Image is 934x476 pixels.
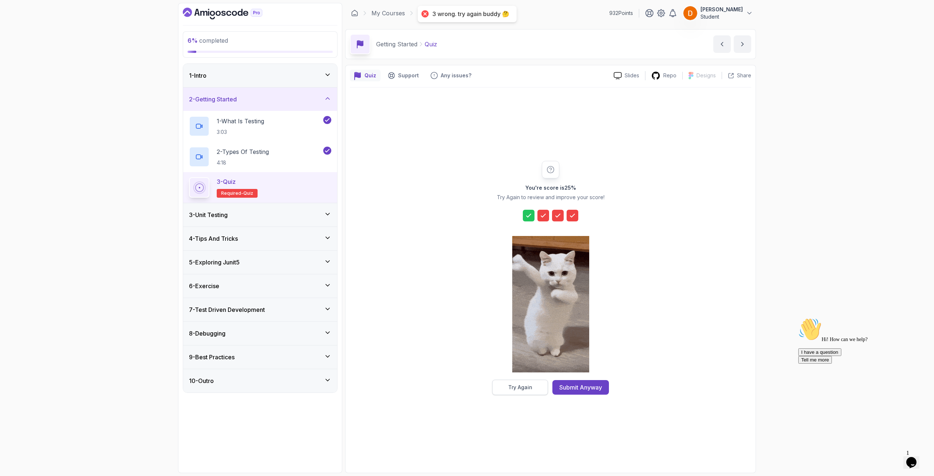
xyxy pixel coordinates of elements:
[183,88,337,111] button: 2-Getting Started
[425,40,437,49] p: Quiz
[608,72,645,80] a: Slides
[189,376,214,385] h3: 10 - Outro
[189,147,331,167] button: 2-Types Of Testing4:18
[183,369,337,392] button: 10-Outro
[512,236,589,372] img: cool-cat
[183,8,279,19] a: Dashboard
[713,35,731,53] button: previous content
[189,258,240,267] h3: 5 - Exploring Junit5
[189,329,225,338] h3: 8 - Debugging
[683,6,697,20] img: user profile image
[696,72,716,79] p: Designs
[183,64,337,87] button: 1-Intro
[3,3,134,49] div: 👋Hi! How can we help?I have a questionTell me more
[683,6,753,20] button: user profile image[PERSON_NAME]Student
[663,72,676,79] p: Repo
[217,128,264,136] p: 3:03
[722,72,751,79] button: Share
[188,37,228,44] span: completed
[426,70,476,81] button: Feedback button
[189,95,237,104] h3: 2 - Getting Started
[189,210,228,219] h3: 3 - Unit Testing
[350,70,381,81] button: quiz button
[183,298,337,321] button: 7-Test Driven Development
[189,353,235,361] h3: 9 - Best Practices
[492,380,548,395] button: Try Again
[398,72,419,79] p: Support
[189,71,207,80] h3: 1 - Intro
[795,315,927,443] iframe: chat widget
[217,159,269,166] p: 4:18
[3,41,36,49] button: Tell me more
[217,177,236,186] p: 3 - Quiz
[189,305,265,314] h3: 7 - Test Driven Development
[183,227,337,250] button: 4-Tips And Tricks
[183,251,337,274] button: 5-Exploring Junit5
[364,72,376,79] p: Quiz
[903,447,927,469] iframe: chat widget
[189,116,331,136] button: 1-What Is Testing3:03
[525,184,576,191] h2: You're score is 25 %
[183,274,337,298] button: 6-Exercise
[183,203,337,227] button: 3-Unit Testing
[371,9,405,18] a: My Courses
[3,34,46,41] button: I have a question
[183,322,337,345] button: 8-Debugging
[737,72,751,79] p: Share
[383,70,423,81] button: Support button
[552,380,609,395] button: Submit Anyway
[217,147,269,156] p: 2 - Types Of Testing
[508,384,532,391] div: Try Again
[441,72,471,79] p: Any issues?
[183,345,337,369] button: 9-Best Practices
[189,177,331,198] button: 3-QuizRequired-quiz
[700,6,743,13] p: [PERSON_NAME]
[645,71,682,80] a: Repo
[189,234,238,243] h3: 4 - Tips And Tricks
[559,383,602,392] div: Submit Anyway
[700,13,743,20] p: Student
[734,35,751,53] button: next content
[217,117,264,125] p: 1 - What Is Testing
[625,72,639,79] p: Slides
[497,194,605,201] p: Try Again to review and improve your score!
[351,9,358,17] a: Dashboard
[3,22,72,27] span: Hi! How can we help?
[376,40,417,49] p: Getting Started
[189,282,219,290] h3: 6 - Exercise
[609,9,633,17] p: 932 Points
[221,190,243,196] span: Required-
[3,3,26,26] img: :wave:
[432,10,509,18] div: 3 wrong. try again buddy 🤔
[243,190,253,196] span: quiz
[188,37,198,44] span: 6 %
